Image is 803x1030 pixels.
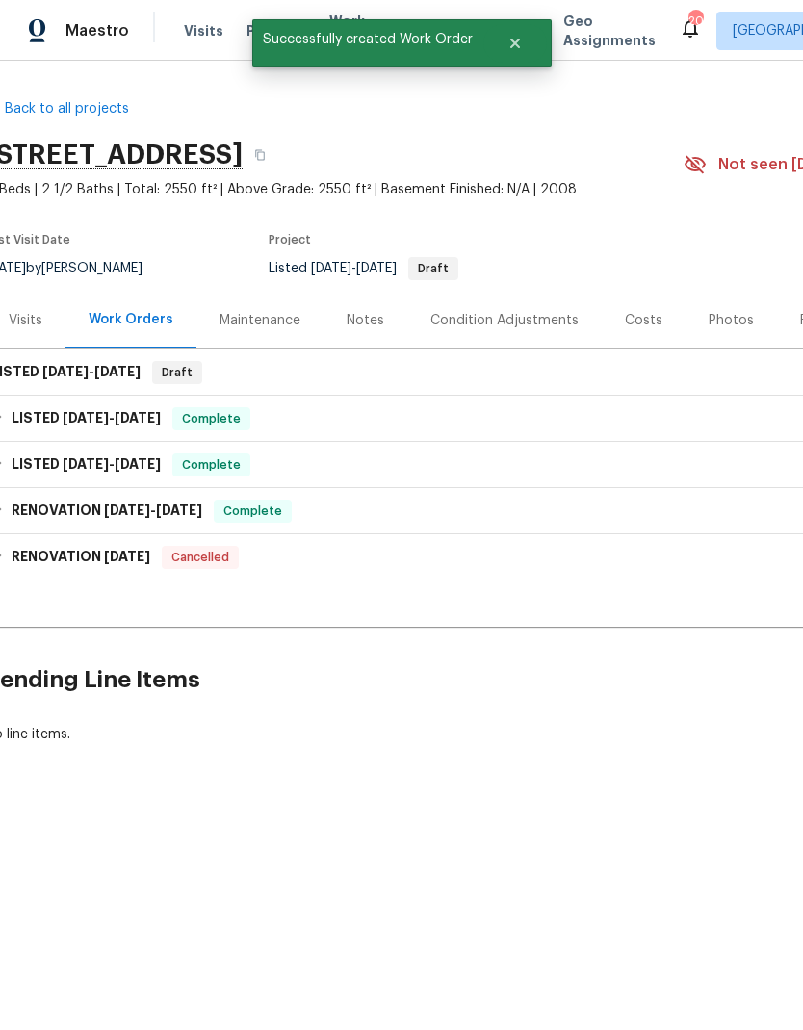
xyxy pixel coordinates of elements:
div: Maintenance [220,311,300,330]
span: Cancelled [164,548,237,567]
span: [DATE] [156,503,202,517]
span: Complete [216,502,290,521]
span: [DATE] [356,262,397,275]
button: Copy Address [243,138,277,172]
span: - [104,503,202,517]
span: [DATE] [115,411,161,425]
span: Geo Assignments [563,12,656,50]
span: Draft [154,363,200,382]
span: [DATE] [42,365,89,378]
span: Work Orders [329,12,378,50]
div: Condition Adjustments [430,311,579,330]
h6: RENOVATION [12,500,202,523]
span: Visits [184,21,223,40]
span: - [311,262,397,275]
span: Projects [246,21,306,40]
div: 20 [688,12,702,31]
span: Draft [410,263,456,274]
span: Complete [174,409,248,428]
h6: RENOVATION [12,546,150,569]
span: [DATE] [115,457,161,471]
span: [DATE] [63,457,109,471]
div: Notes [347,311,384,330]
div: Visits [9,311,42,330]
span: - [63,457,161,471]
span: [DATE] [104,550,150,563]
span: Complete [174,455,248,475]
span: [DATE] [104,503,150,517]
span: Project [269,234,311,245]
button: Close [483,24,547,63]
h6: LISTED [12,453,161,476]
div: Photos [709,311,754,330]
span: Maestro [65,21,129,40]
span: [DATE] [63,411,109,425]
h6: LISTED [12,407,161,430]
span: Successfully created Work Order [252,19,483,60]
div: Costs [625,311,662,330]
span: Listed [269,262,458,275]
div: Work Orders [89,310,173,329]
span: [DATE] [94,365,141,378]
span: - [42,365,141,378]
span: [DATE] [311,262,351,275]
span: - [63,411,161,425]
